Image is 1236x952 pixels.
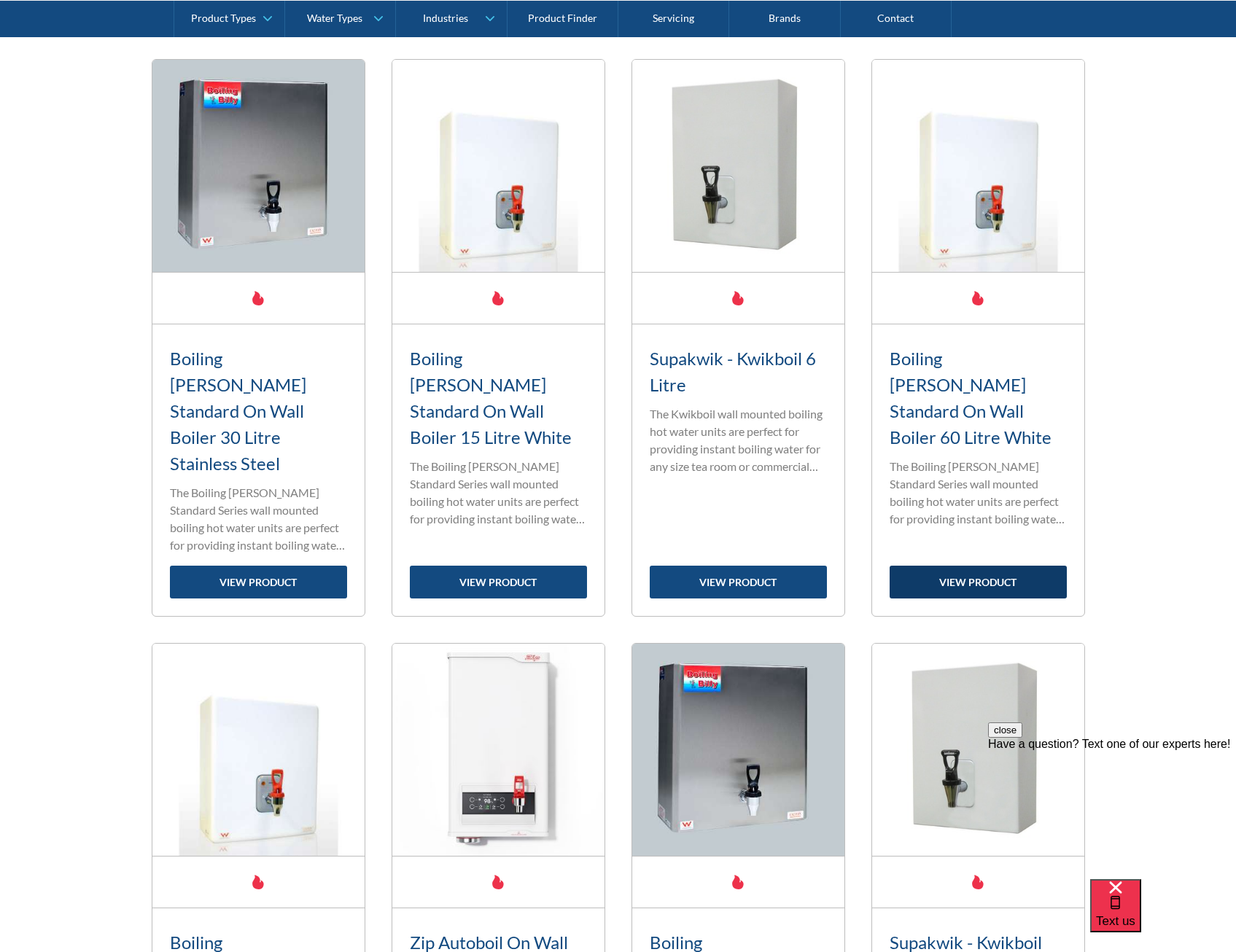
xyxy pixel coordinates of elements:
img: Supakwik - Kwikboil On Wall Boiler 25 Litres [872,644,1084,856]
img: Boiling Billy Standard On Wall Boiler 30 Litre Stainless Steel [152,60,365,272]
div: Product Types [191,12,256,24]
p: The Kwikboil wall mounted boiling hot water units are perfect for providing instant boiling water... [650,405,827,475]
img: Boiling Billy Standard On Wall Boiler 15 Litre White [392,60,605,272]
div: Industries [423,12,468,24]
h3: Boiling [PERSON_NAME] Standard On Wall Boiler 60 Litre White [890,346,1067,450]
a: view product [410,566,587,598]
img: Boiling Billy Standard On Wall Boiler 10 Litre Stainless Steel [632,644,844,856]
a: view product [650,566,827,598]
a: view product [890,566,1067,598]
h3: Boiling [PERSON_NAME] Standard On Wall Boiler 15 Litre White [410,346,587,450]
img: Boiling Billy Standard On Wall Boiler 20 Litre White [152,644,365,856]
a: view product [170,566,347,598]
p: The Boiling [PERSON_NAME] Standard Series wall mounted boiling hot water units are perfect for pr... [170,484,347,554]
iframe: podium webchat widget prompt [988,722,1236,897]
div: Water Types [307,12,362,24]
img: Boiling Billy Standard On Wall Boiler 60 Litre White [872,60,1084,272]
h3: Supakwik - Kwikboil 6 Litre [650,346,827,398]
p: The Boiling [PERSON_NAME] Standard Series wall mounted boiling hot water units are perfect for pr... [890,458,1067,528]
iframe: podium webchat widget bubble [1090,879,1236,952]
h3: Boiling [PERSON_NAME] Standard On Wall Boiler 30 Litre Stainless Steel [170,346,347,477]
img: Supakwik - Kwikboil 6 Litre [632,60,844,272]
img: Zip Autoboil On Wall Boiler 7.5 Litre White [392,644,605,856]
p: The Boiling [PERSON_NAME] Standard Series wall mounted boiling hot water units are perfect for pr... [410,458,587,528]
